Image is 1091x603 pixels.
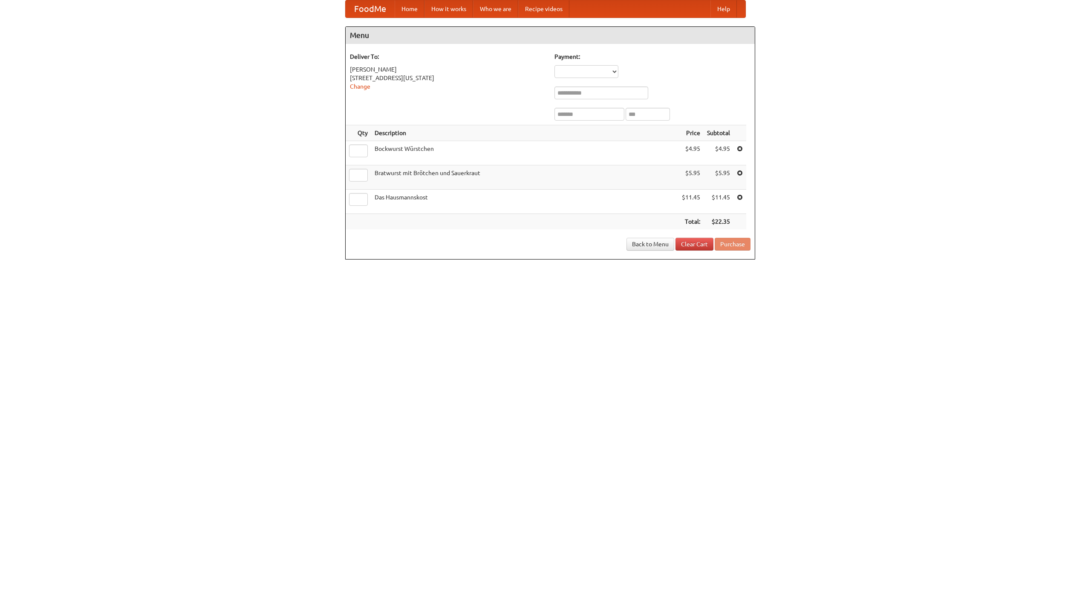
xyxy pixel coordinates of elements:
[554,52,750,61] h5: Payment:
[473,0,518,17] a: Who we are
[518,0,569,17] a: Recipe videos
[678,165,704,190] td: $5.95
[371,125,678,141] th: Description
[371,165,678,190] td: Bratwurst mit Brötchen und Sauerkraut
[371,190,678,214] td: Das Hausmannskost
[626,238,674,251] a: Back to Menu
[395,0,424,17] a: Home
[350,65,546,74] div: [PERSON_NAME]
[715,238,750,251] button: Purchase
[678,214,704,230] th: Total:
[704,125,733,141] th: Subtotal
[678,141,704,165] td: $4.95
[346,125,371,141] th: Qty
[704,141,733,165] td: $4.95
[678,125,704,141] th: Price
[704,214,733,230] th: $22.35
[710,0,737,17] a: Help
[704,165,733,190] td: $5.95
[675,238,713,251] a: Clear Cart
[350,74,546,82] div: [STREET_ADDRESS][US_STATE]
[350,52,546,61] h5: Deliver To:
[346,27,755,44] h4: Menu
[424,0,473,17] a: How it works
[704,190,733,214] td: $11.45
[346,0,395,17] a: FoodMe
[371,141,678,165] td: Bockwurst Würstchen
[678,190,704,214] td: $11.45
[350,83,370,90] a: Change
